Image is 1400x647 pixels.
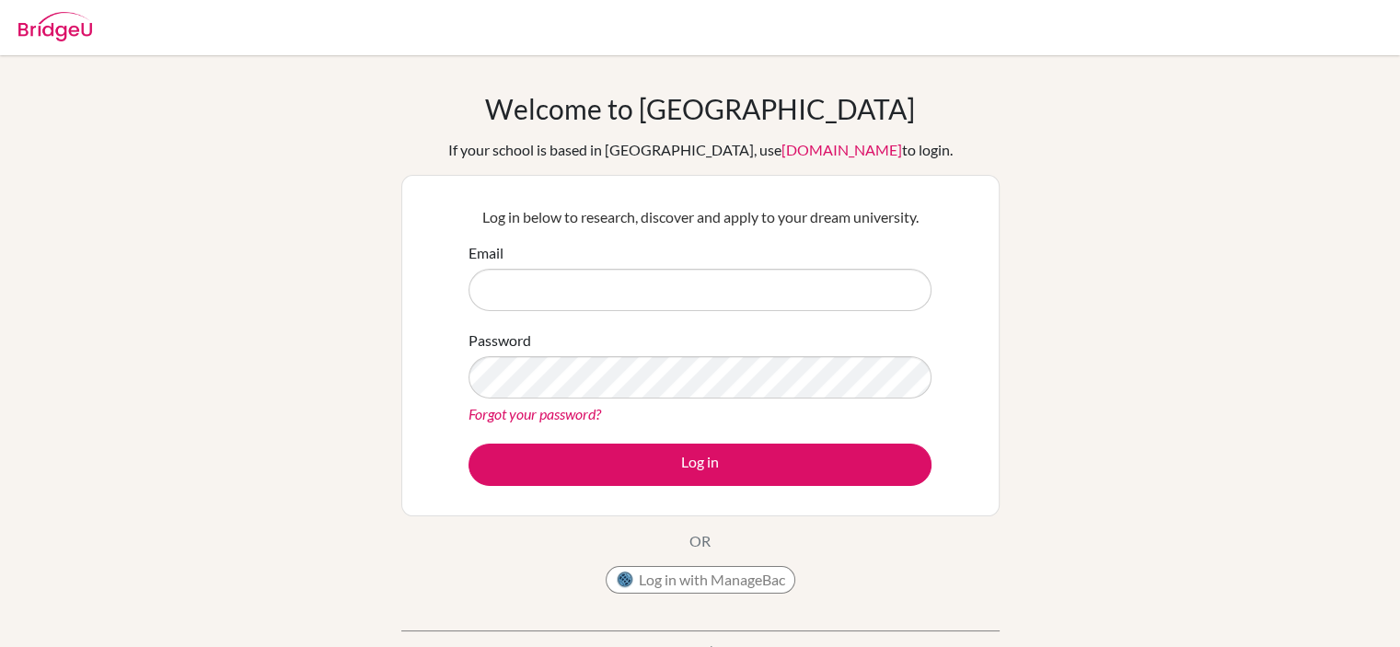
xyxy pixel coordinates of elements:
[689,530,711,552] p: OR
[469,405,601,422] a: Forgot your password?
[448,139,953,161] div: If your school is based in [GEOGRAPHIC_DATA], use to login.
[469,206,931,228] p: Log in below to research, discover and apply to your dream university.
[469,444,931,486] button: Log in
[781,141,902,158] a: [DOMAIN_NAME]
[606,566,795,594] button: Log in with ManageBac
[485,92,915,125] h1: Welcome to [GEOGRAPHIC_DATA]
[469,329,531,352] label: Password
[469,242,503,264] label: Email
[18,12,92,41] img: Bridge-U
